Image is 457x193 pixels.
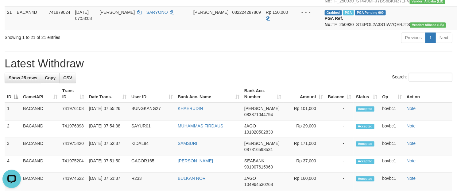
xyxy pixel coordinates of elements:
span: Rp 150.000 [266,10,288,15]
td: [DATE] 07:51:37 [87,173,129,190]
a: Copy [41,73,60,83]
td: BUNGKANG27 [129,103,175,120]
td: Rp 37,000 [284,155,325,173]
td: bovbc1 [380,103,404,120]
span: Copy 104964530268 to clipboard [244,182,273,187]
span: Copy 101020502830 to clipboard [244,130,273,134]
td: 3 [5,138,21,155]
td: BACAN4D [14,6,46,30]
a: SAMSURI [178,141,197,146]
td: [DATE] 07:52:37 [87,138,129,155]
b: PGA Ref. No: [325,16,343,27]
span: Vendor URL: https://dashboard.q2checkout.com/secure [410,22,446,28]
th: Bank Acc. Name: activate to sort column ascending [175,85,242,103]
td: 741976108 [60,103,87,120]
td: KIDAL84 [129,138,175,155]
td: 4 [5,155,21,173]
td: Rp 29,000 [284,120,325,138]
td: - [325,138,354,155]
span: CSV [63,75,72,80]
span: JAGO [244,123,256,128]
span: [PERSON_NAME] [99,10,135,15]
td: R233 [129,173,175,190]
h1: Latest Withdraw [5,58,452,70]
td: BACAN4D [21,173,60,190]
label: Search: [392,73,452,82]
a: MUHAMMAS FIRDAUS [178,123,223,128]
span: Grabbed [325,10,342,15]
td: 741975204 [60,155,87,173]
span: Accepted [356,141,374,146]
th: Status: activate to sort column ascending [354,85,380,103]
span: [PERSON_NAME] [244,141,280,146]
span: PGA Pending [355,10,386,15]
a: SARYONO [146,10,168,15]
a: CSV [59,73,76,83]
span: JAGO [244,176,256,181]
span: Copy 087816598531 to clipboard [244,147,273,152]
span: [PERSON_NAME] [193,10,229,15]
th: ID: activate to sort column descending [5,85,21,103]
td: [DATE] 07:51:50 [87,155,129,173]
td: [DATE] 07:54:38 [87,120,129,138]
a: Note [407,141,416,146]
a: Show 25 rows [5,73,41,83]
td: bovbc1 [380,173,404,190]
span: Show 25 rows [9,75,37,80]
td: - [325,103,354,120]
td: [DATE] 07:55:26 [87,103,129,120]
a: KHAERUDIN [178,106,203,111]
td: 21 [5,6,14,30]
td: Rp 101,000 [284,103,325,120]
th: Balance: activate to sort column ascending [325,85,354,103]
a: BULKAN NOR [178,176,206,181]
td: - [325,173,354,190]
th: Amount: activate to sort column ascending [284,85,325,103]
td: BACAN4D [21,155,60,173]
td: Rp 160,000 [284,173,325,190]
a: Note [407,176,416,181]
td: 741974622 [60,173,87,190]
td: GACOR165 [129,155,175,173]
th: Action [404,85,452,103]
td: - [325,155,354,173]
td: Rp 171,000 [284,138,325,155]
th: Game/API: activate to sort column ascending [21,85,60,103]
td: BACAN4D [21,103,60,120]
span: Accepted [356,124,374,129]
button: Open LiveChat chat widget [2,2,21,21]
span: [DATE] 07:58:08 [75,10,92,21]
span: 741979024 [49,10,70,15]
span: Copy 083871044794 to clipboard [244,112,273,117]
td: 2 [5,120,21,138]
a: Previous [401,32,426,43]
span: Accepted [356,176,374,181]
td: bovbc1 [380,155,404,173]
span: Marked by bovbc1 [343,10,354,15]
th: Bank Acc. Number: activate to sort column ascending [242,85,284,103]
a: [PERSON_NAME] [178,158,213,163]
a: Note [407,106,416,111]
th: Date Trans.: activate to sort column ascending [87,85,129,103]
span: Copy 082224287869 to clipboard [232,10,261,15]
td: 741976398 [60,120,87,138]
td: SAYUR01 [129,120,175,138]
td: TF_250930_ST4POL2A3S1IW7QERJTS [322,6,455,30]
div: Showing 1 to 21 of 21 entries [5,32,186,40]
span: [PERSON_NAME] [244,106,280,111]
td: BACAN4D [21,120,60,138]
input: Search: [409,73,452,82]
span: Accepted [356,159,374,164]
span: Copy 901907615960 to clipboard [244,165,273,169]
th: Trans ID: activate to sort column ascending [60,85,87,103]
td: BACAN4D [21,138,60,155]
a: 1 [425,32,436,43]
td: bovbc1 [380,120,404,138]
td: - [325,120,354,138]
span: Accepted [356,106,374,112]
span: SEABANK [244,158,265,163]
a: Next [436,32,452,43]
th: Op: activate to sort column ascending [380,85,404,103]
td: 741975420 [60,138,87,155]
th: User ID: activate to sort column ascending [129,85,175,103]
